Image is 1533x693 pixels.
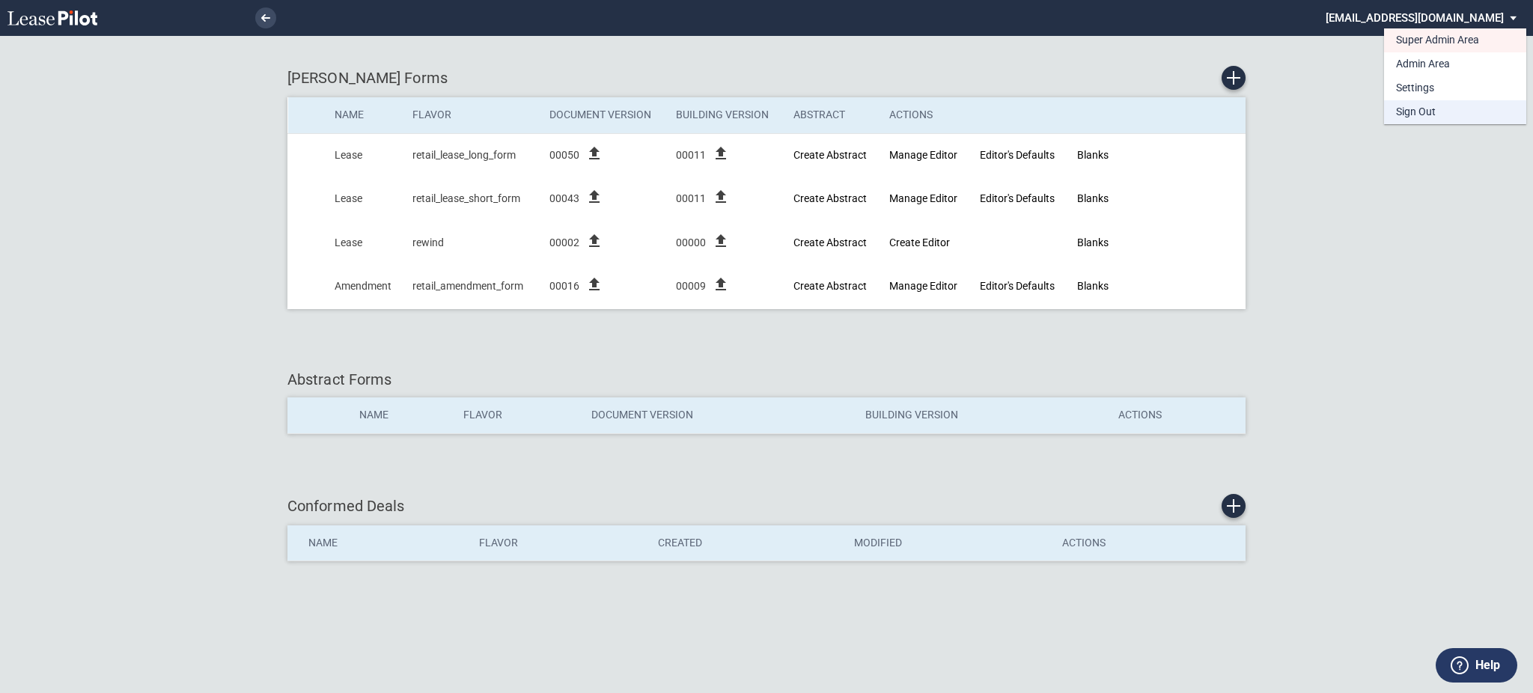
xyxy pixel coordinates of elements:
label: Help [1475,656,1500,675]
div: Admin Area [1396,57,1450,72]
button: Help [1436,648,1517,683]
div: Sign Out [1396,105,1436,120]
div: Super Admin Area [1396,33,1479,48]
div: Settings [1396,81,1434,96]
